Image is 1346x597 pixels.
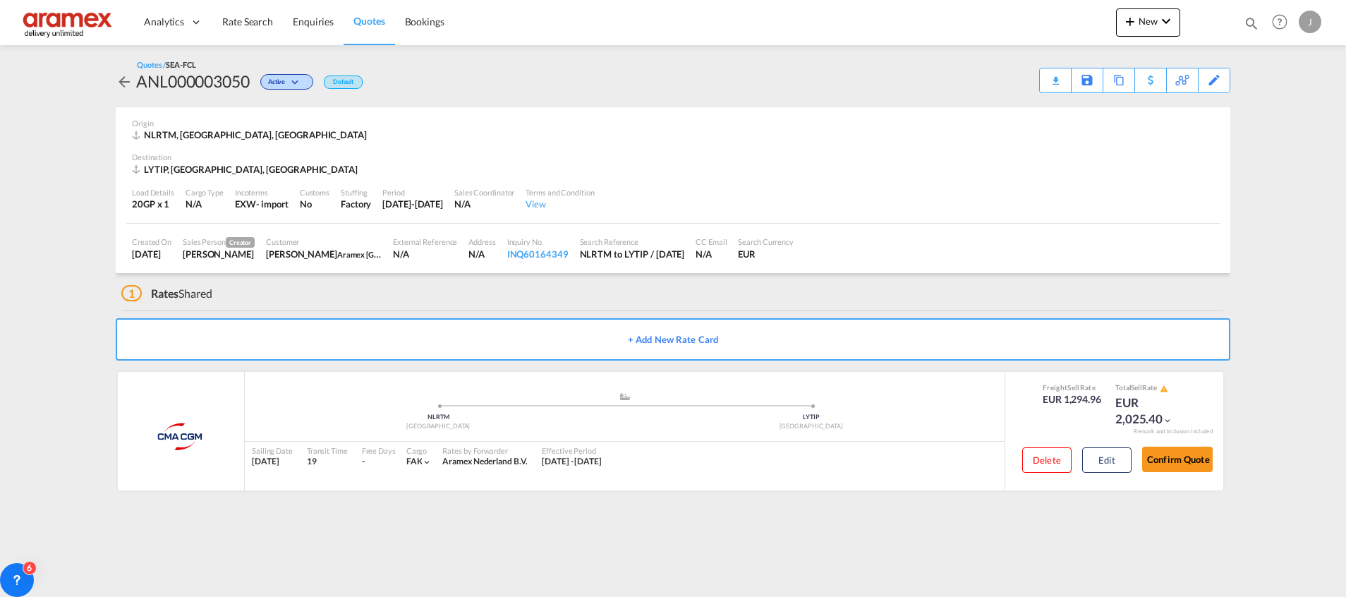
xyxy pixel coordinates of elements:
md-icon: icon-chevron-down [289,79,305,87]
div: Inquiry No. [507,236,569,247]
md-icon: icon-arrow-left [116,73,133,90]
div: Address [468,236,495,247]
md-icon: icon-download [1047,71,1064,81]
span: Enquiries [293,16,334,28]
span: FAK [406,456,423,466]
div: Change Status Here [260,74,313,90]
div: Search Currency [738,236,794,247]
div: N/A [454,198,514,210]
span: NLRTM, [GEOGRAPHIC_DATA], [GEOGRAPHIC_DATA] [144,129,367,140]
span: Sell [1067,383,1079,392]
div: LYTIP, Tripoli, Africa [132,163,361,176]
div: Help [1268,10,1299,35]
div: External Reference [393,236,457,247]
div: Customs [300,187,329,198]
div: [GEOGRAPHIC_DATA] [625,422,998,431]
span: Rates [151,287,179,300]
div: 27 Aug 2025 - 27 Aug 2025 [542,456,602,468]
button: icon-plus 400-fgNewicon-chevron-down [1116,8,1180,37]
div: ANL000003050 [136,70,250,92]
div: Save As Template [1072,68,1103,92]
div: Origin [132,118,1214,128]
div: [GEOGRAPHIC_DATA] [252,422,625,431]
div: EUR 1,294.96 [1043,392,1101,406]
span: [DATE] - [DATE] [542,456,602,466]
div: Change Status Here [250,70,317,92]
md-icon: icon-chevron-down [422,457,432,467]
span: Aramex [GEOGRAPHIC_DATA] for Express services. – [GEOGRAPHIC_DATA]. [337,248,598,260]
button: Confirm Quote [1142,447,1213,472]
div: Shared [121,286,212,301]
div: Freight Rate [1043,382,1101,392]
div: Customer [266,236,382,247]
span: Analytics [144,15,184,29]
div: N/A [186,198,224,210]
div: Rates by Forwarder [442,445,528,456]
div: icon-magnify [1244,16,1259,37]
div: LYTIP [625,413,998,422]
div: EXW [235,198,256,210]
div: 19 [307,456,348,468]
div: Sales Person [183,236,255,248]
div: N/A [468,248,495,260]
span: Aramex Nederland B.V. [442,456,528,466]
div: Remark and Inclusion included [1123,428,1223,435]
div: Effective Period [542,445,602,456]
div: NLRTM [252,413,625,422]
div: Terms and Condition [526,187,594,198]
div: Default [324,76,363,89]
button: Delete [1022,447,1072,473]
div: Free Days [362,445,396,456]
md-icon: icon-plus 400-fg [1122,13,1139,30]
span: 1 [121,285,142,301]
div: Factory Stuffing [341,198,371,210]
div: Destination [132,152,1214,162]
div: 20GP x 1 [132,198,174,210]
button: + Add New Rate Card [116,318,1230,361]
div: NLRTM to LYTIP / 27 Aug 2025 [580,248,685,260]
button: Edit [1082,447,1132,473]
div: Search Reference [580,236,685,247]
div: 27 Aug 2025 [382,198,443,210]
div: CC Email [696,236,727,247]
span: Rate Search [222,16,273,28]
div: NLRTM, Rotterdam, Europe [132,128,370,141]
div: Cargo Type [186,187,224,198]
span: SEA-FCL [166,60,195,69]
span: Quotes [353,15,384,27]
md-icon: assets/icons/custom/ship-fill.svg [617,393,633,400]
div: Janice Camporaso [183,248,255,260]
div: N/A [696,248,727,260]
div: Sailing Date [252,445,293,456]
md-icon: icon-magnify [1244,16,1259,31]
div: Quotes /SEA-FCL [137,59,196,70]
div: Stuffing [341,187,371,198]
div: - import [256,198,289,210]
md-icon: icon-alert [1160,385,1168,393]
img: CMA CGM [145,419,217,454]
div: Created On [132,236,171,247]
span: New [1122,16,1175,27]
div: 27 Aug 2025 [132,248,171,260]
div: Period [382,187,443,198]
div: Cargo [406,445,432,456]
div: [DATE] [252,456,293,468]
div: EUR [738,248,794,260]
div: Total Rate [1115,382,1186,394]
div: icon-arrow-left [116,70,136,92]
span: Bookings [405,16,444,28]
div: J [1299,11,1321,33]
div: INQ60164349 [507,248,569,260]
span: Sell [1131,383,1142,392]
div: Incoterms [235,187,289,198]
div: - [362,456,365,468]
md-icon: icon-chevron-down [1163,416,1172,426]
button: icon-alert [1158,383,1168,394]
div: Load Details [132,187,174,198]
span: Creator [226,237,255,248]
div: Sales Coordinator [454,187,514,198]
span: Help [1268,10,1292,34]
div: Transit Time [307,445,348,456]
img: dca169e0c7e311edbe1137055cab269e.png [21,6,116,38]
div: EUR 2,025.40 [1115,394,1186,428]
